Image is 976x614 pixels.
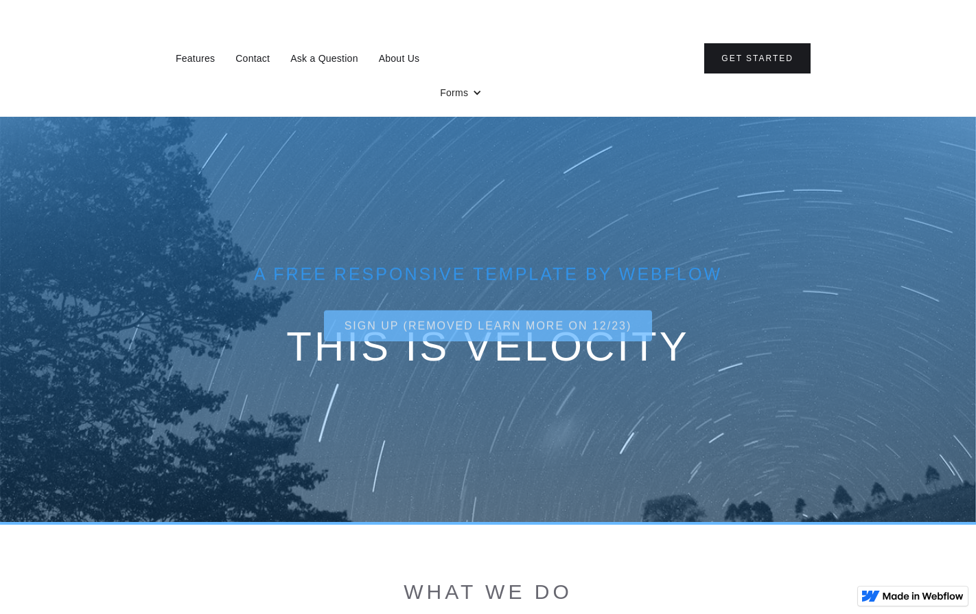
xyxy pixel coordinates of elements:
[433,82,489,103] div: Forms
[283,49,364,67] a: Ask a Question
[165,266,811,283] div: A free reSPonsive template by webflow
[704,43,811,73] a: Get Started
[169,49,222,67] a: Features
[165,580,811,604] h2: what we do
[440,86,468,100] div: Forms
[229,49,277,67] a: Contact
[372,49,427,67] a: About Us
[883,592,964,600] img: Made in Webflow
[324,310,653,341] a: sign up (removed learn more on 12/23)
